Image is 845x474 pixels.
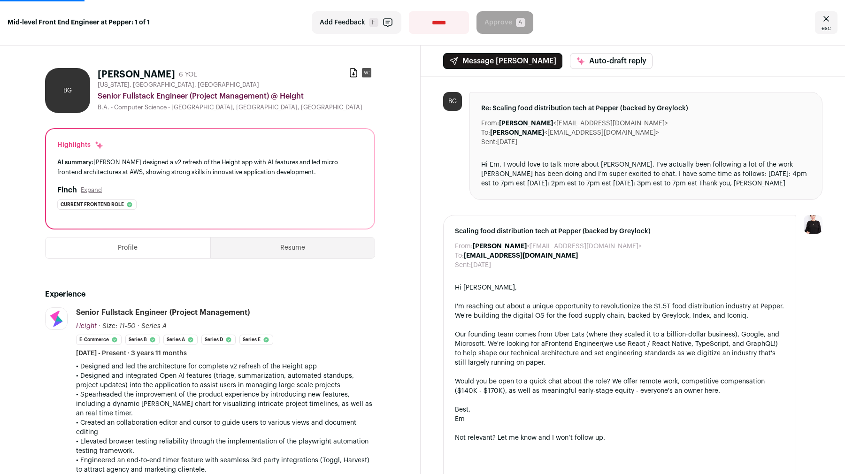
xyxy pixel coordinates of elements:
dt: From: [455,242,473,251]
span: [US_STATE], [GEOGRAPHIC_DATA], [GEOGRAPHIC_DATA] [98,81,259,89]
dt: To: [481,128,490,138]
span: · Size: 11-50 [99,323,136,329]
button: Profile [46,237,210,258]
div: Best, [455,405,784,414]
dd: <[EMAIL_ADDRESS][DOMAIN_NAME]> [473,242,642,251]
b: [EMAIL_ADDRESS][DOMAIN_NAME] [464,252,578,259]
div: Em [455,414,784,424]
div: Our founding team comes from Uber Eats (where they scaled it to a billion-dollar business), Googl... [455,330,784,367]
li: Series A [163,335,198,345]
p: • Spearheaded the improvement of the product experience by introducing new features, including a ... [76,390,375,418]
span: Add Feedback [320,18,365,27]
b: [PERSON_NAME] [473,243,527,250]
div: Would you be open to a quick chat about the role? We offer remote work, competitive compensation ... [455,377,784,396]
dd: [DATE] [471,260,491,270]
div: 6 YOE [179,70,197,79]
dt: From: [481,119,499,128]
button: Message [PERSON_NAME] [443,53,562,69]
h2: Finch [57,184,77,196]
h1: [PERSON_NAME] [98,68,175,81]
dt: Sent: [455,260,471,270]
button: Resume [211,237,375,258]
div: Hi [PERSON_NAME], [455,283,784,292]
p: • Designed and led the architecture for complete v2 refresh of the Height app [76,362,375,371]
span: esc [822,24,831,32]
dt: To: [455,251,464,260]
b: [PERSON_NAME] [499,120,553,127]
span: Series A [141,323,167,329]
span: Re: Scaling food distribution tech at Pepper (backed by Greylock) [481,104,811,113]
div: Senior Fullstack Engineer (Project Management) [76,307,250,318]
b: [PERSON_NAME] [490,130,544,136]
span: F [369,18,378,27]
dd: [DATE] [497,138,517,147]
span: · [138,321,139,331]
span: Scaling food distribution tech at Pepper (backed by Greylock) [455,227,784,236]
div: Not relevant? Let me know and I won’t follow up. [455,433,784,443]
p: • Created an collaboration editor and cursor to guide users to various views and document editing [76,418,375,437]
a: Frontend Engineer [545,341,602,347]
li: Series E [239,335,273,345]
li: E-commerce [76,335,122,345]
img: 9240684-medium_jpg [804,215,822,234]
span: AI summary: [57,159,93,165]
div: Senior Fullstack Engineer (Project Management) @ Height [98,91,375,102]
h2: Experience [45,289,375,300]
li: Series D [201,335,236,345]
dt: Sent: [481,138,497,147]
dd: <[EMAIL_ADDRESS][DOMAIN_NAME]> [499,119,668,128]
img: 3f526251c4704e5aad4c4a4a08f20be71ee05cb2d8f97d75cffd15387ebca747.jpg [46,308,67,329]
p: • Designed and integrated Open AI features (triage, summarization, automated standups, project up... [76,371,375,390]
div: I'm reaching out about a unique opportunity to revolutionize the $1.5T food distribution industry... [455,302,784,321]
a: Close [815,11,837,34]
dd: <[EMAIL_ADDRESS][DOMAIN_NAME]> [490,128,659,138]
span: [DATE] - Present · 3 years 11 months [76,349,187,358]
strong: Mid-level Front End Engineer at Pepper: 1 of 1 [8,18,150,27]
span: Height [76,323,97,329]
div: [PERSON_NAME] designed a v2 refresh of the Height app with AI features and led micro frontend arc... [57,157,363,177]
button: Auto-draft reply [570,53,653,69]
div: BG [45,68,90,113]
div: B.A. - Computer Science - [GEOGRAPHIC_DATA], [GEOGRAPHIC_DATA], [GEOGRAPHIC_DATA] [98,104,375,111]
span: Current frontend role [61,200,124,209]
li: Series B [125,335,160,345]
div: BG [443,92,462,111]
button: Expand [81,186,102,194]
div: Highlights [57,140,104,150]
button: Add Feedback F [312,11,401,34]
div: Hi Em, I would love to talk more about [PERSON_NAME]. I’ve actually been following a lot of the w... [481,160,811,188]
p: • Elevated browser testing reliability through the implementation of the playwright automation te... [76,437,375,456]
